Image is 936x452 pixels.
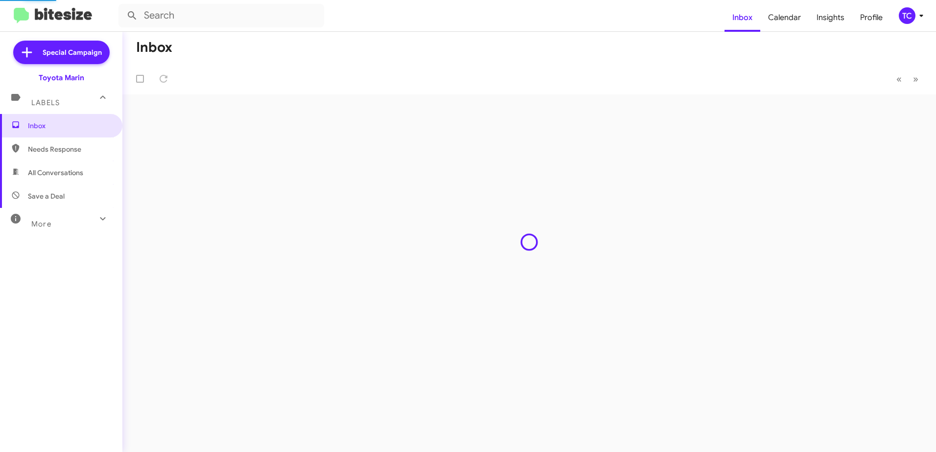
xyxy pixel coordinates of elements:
a: Profile [852,3,890,32]
a: Insights [809,3,852,32]
span: Special Campaign [43,47,102,57]
span: All Conversations [28,168,83,178]
span: More [31,220,51,228]
a: Special Campaign [13,41,110,64]
span: Labels [31,98,60,107]
span: » [913,73,918,85]
button: TC [890,7,925,24]
button: Next [907,69,924,89]
a: Inbox [725,3,760,32]
span: Save a Deal [28,191,65,201]
div: Toyota Marin [39,73,84,83]
input: Search [118,4,324,27]
div: TC [899,7,915,24]
a: Calendar [760,3,809,32]
span: « [896,73,902,85]
span: Needs Response [28,144,111,154]
button: Previous [890,69,908,89]
h1: Inbox [136,40,172,55]
nav: Page navigation example [891,69,924,89]
span: Inbox [28,121,111,131]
